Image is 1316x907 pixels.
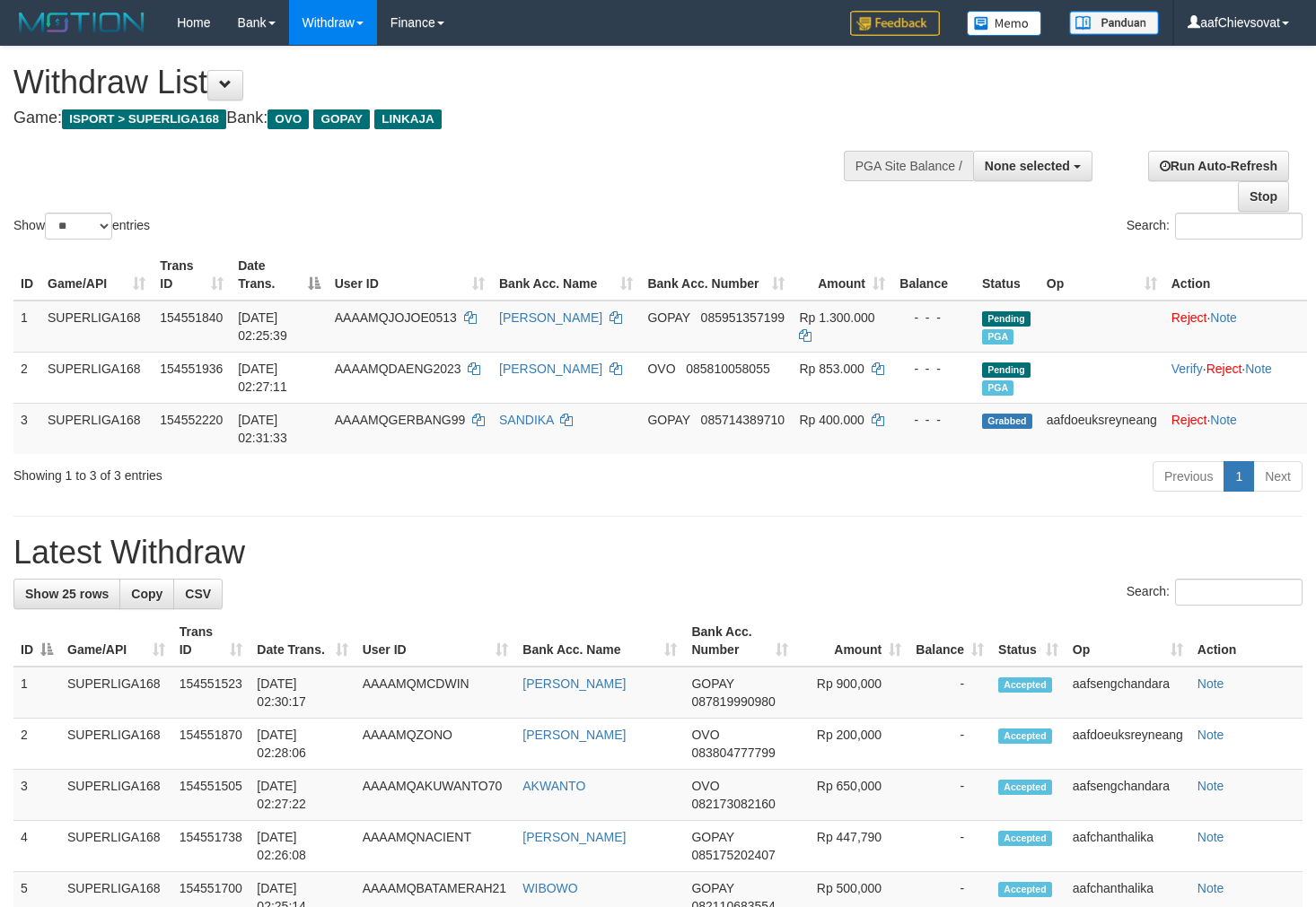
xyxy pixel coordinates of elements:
[153,249,231,301] th: Trans ID: activate to sort column ascending
[908,615,991,667] th: Balance: activate to sort column ascending
[173,579,223,609] a: CSV
[355,770,516,821] td: AAAAMQAKUWANTO70
[844,151,973,181] div: PGA Site Balance /
[691,694,775,709] span: Copy 087819990980 to clipboard
[982,380,1013,396] span: Marked by aafsengchandara
[1164,352,1307,403] td: · ·
[13,403,40,454] td: 3
[185,587,211,601] span: CSV
[499,362,602,376] a: [PERSON_NAME]
[13,719,60,770] td: 2
[60,821,172,872] td: SUPERLIGA168
[973,151,1092,181] button: None selected
[998,728,1052,744] span: Accepted
[1245,362,1272,376] a: Note
[1164,301,1307,353] td: ·
[13,459,535,484] div: Showing 1 to 3 of 3 entries
[13,65,859,100] h1: Withdraw List
[647,413,689,427] span: GOPAY
[1040,249,1164,301] th: Op: activate to sort column ascending
[1148,151,1289,181] a: Run Auto-Refresh
[1198,881,1224,895] a: Note
[522,676,626,691] a: [PERSON_NAME]
[908,719,991,770] td: -
[795,667,908,719] td: Rp 900,000
[1066,821,1190,872] td: aafchanthalika
[1224,461,1254,492] a: 1
[795,770,908,821] td: Rp 650,000
[795,719,908,770] td: Rp 200,000
[795,821,908,872] td: Rp 447,790
[374,109,442,129] span: LINKAJA
[335,362,461,376] span: AAAAMQDAENG2023
[640,249,792,301] th: Bank Acc. Number: activate to sort column ascending
[1066,667,1190,719] td: aafsengchandara
[982,362,1031,378] span: Pending
[250,615,355,667] th: Date Trans.: activate to sort column ascending
[691,848,775,862] span: Copy 085175202407 to clipboard
[691,746,775,760] span: Copy 083804777799 to clipboard
[231,249,328,301] th: Date Trans.: activate to sort column descending
[982,311,1031,327] span: Pending
[25,587,109,601] span: Show 25 rows
[40,403,153,454] td: SUPERLIGA168
[160,413,223,427] span: 154552220
[908,821,991,872] td: -
[684,615,794,667] th: Bank Acc. Number: activate to sort column ascending
[899,309,968,327] div: - - -
[982,329,1013,344] span: Marked by aafsengchandara
[172,821,250,872] td: 154551738
[492,249,640,301] th: Bank Acc. Name: activate to sort column ascending
[1175,213,1303,240] input: Search:
[60,770,172,821] td: SUPERLIGA168
[499,413,554,427] a: SANDIKA
[1171,362,1203,376] a: Verify
[13,770,60,821] td: 3
[238,310,287,343] span: [DATE] 02:25:39
[799,310,874,325] span: Rp 1.300.000
[355,667,516,719] td: AAAAMQMCDWIN
[1066,719,1190,770] td: aafdoeuksreyneang
[355,615,516,667] th: User ID: activate to sort column ascending
[40,352,153,403] td: SUPERLIGA168
[355,821,516,872] td: AAAAMQNACIENT
[250,821,355,872] td: [DATE] 02:26:08
[1253,461,1303,492] a: Next
[1164,249,1307,301] th: Action
[13,821,60,872] td: 4
[795,615,908,667] th: Amount: activate to sort column ascending
[172,667,250,719] td: 154551523
[60,615,172,667] th: Game/API: activate to sort column ascending
[13,9,150,36] img: MOTION_logo.png
[1153,461,1224,492] a: Previous
[13,667,60,719] td: 1
[119,579,174,609] a: Copy
[172,719,250,770] td: 154551870
[1210,413,1237,427] a: Note
[1190,615,1303,667] th: Action
[499,310,602,325] a: [PERSON_NAME]
[13,352,40,403] td: 2
[998,831,1052,846] span: Accepted
[335,310,457,325] span: AAAAMQJOJOE0513
[1238,181,1289,212] a: Stop
[268,109,309,129] span: OVO
[1069,11,1159,35] img: panduan.png
[1198,728,1224,742] a: Note
[701,310,785,325] span: Copy 085951357199 to clipboard
[899,411,968,429] div: - - -
[908,770,991,821] td: -
[238,413,287,445] span: [DATE] 02:31:33
[1175,579,1303,606] input: Search:
[335,413,466,427] span: AAAAMQGERBANG99
[792,249,892,301] th: Amount: activate to sort column ascending
[13,535,1303,571] h1: Latest Withdraw
[313,109,370,129] span: GOPAY
[908,667,991,719] td: -
[850,11,940,36] img: Feedback.jpg
[13,249,40,301] th: ID
[1171,310,1207,325] a: Reject
[647,362,675,376] span: OVO
[13,301,40,353] td: 1
[62,109,226,129] span: ISPORT > SUPERLIGA168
